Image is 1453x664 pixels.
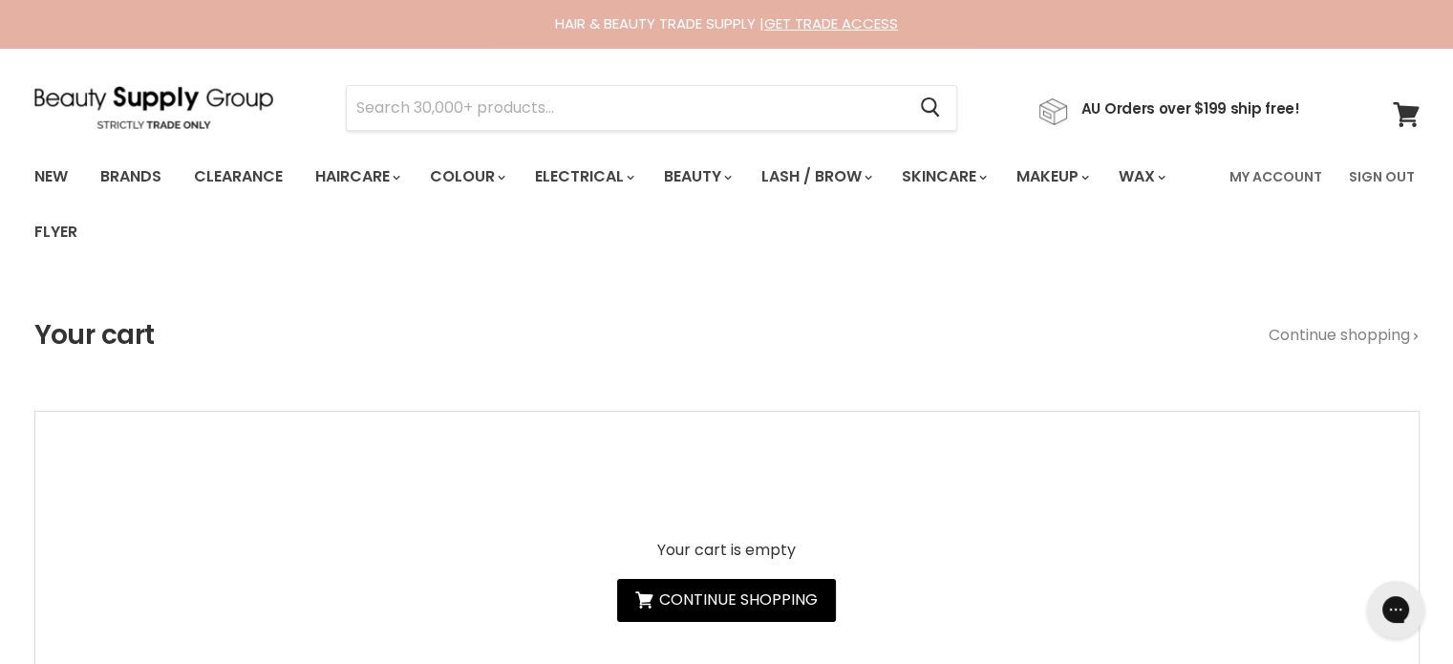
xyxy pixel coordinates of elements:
[1002,157,1100,197] a: Makeup
[347,86,906,130] input: Search
[20,157,82,197] a: New
[416,157,517,197] a: Colour
[11,14,1443,33] div: HAIR & BEAUTY TRADE SUPPLY |
[11,149,1443,260] nav: Main
[764,13,898,33] a: GET TRADE ACCESS
[86,157,176,197] a: Brands
[887,157,998,197] a: Skincare
[650,157,743,197] a: Beauty
[1218,157,1334,197] a: My Account
[346,85,957,131] form: Product
[301,157,412,197] a: Haircare
[521,157,646,197] a: Electrical
[1337,157,1426,197] a: Sign Out
[1357,574,1434,645] iframe: Gorgias live chat messenger
[20,149,1218,260] ul: Main menu
[617,542,836,559] p: Your cart is empty
[20,212,92,252] a: Flyer
[747,157,884,197] a: Lash / Brow
[180,157,297,197] a: Clearance
[1104,157,1177,197] a: Wax
[906,86,956,130] button: Search
[617,579,836,622] a: Continue shopping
